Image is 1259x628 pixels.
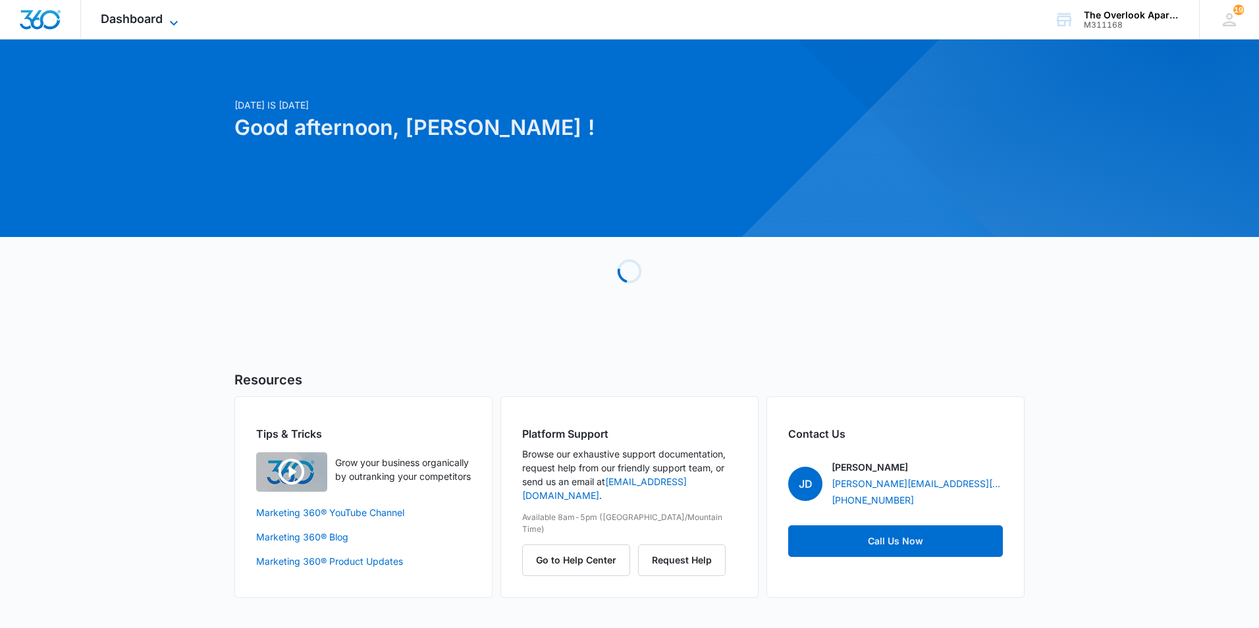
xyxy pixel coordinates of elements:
[234,370,1025,390] h5: Resources
[522,426,737,442] h2: Platform Support
[788,467,822,501] span: JD
[234,98,756,112] p: [DATE] is [DATE]
[522,544,630,576] button: Go to Help Center
[638,554,726,565] a: Request Help
[788,525,1003,557] a: Call Us Now
[522,511,737,535] p: Available 8am-5pm ([GEOGRAPHIC_DATA]/Mountain Time)
[256,554,471,568] a: Marketing 360® Product Updates
[832,460,908,474] p: [PERSON_NAME]
[1233,5,1244,15] span: 19
[788,426,1003,442] h2: Contact Us
[335,456,471,483] p: Grow your business organically by outranking your competitors
[1233,5,1244,15] div: notifications count
[101,12,163,26] span: Dashboard
[832,477,1003,490] a: [PERSON_NAME][EMAIL_ADDRESS][PERSON_NAME][DOMAIN_NAME]
[234,112,756,144] h1: Good afternoon, [PERSON_NAME] !
[256,426,471,442] h2: Tips & Tricks
[256,530,471,544] a: Marketing 360® Blog
[832,493,914,507] a: [PHONE_NUMBER]
[1084,10,1180,20] div: account name
[256,452,327,492] img: Quick Overview Video
[522,447,737,502] p: Browse our exhaustive support documentation, request help from our friendly support team, or send...
[1084,20,1180,30] div: account id
[638,544,726,576] button: Request Help
[522,554,638,565] a: Go to Help Center
[256,506,471,519] a: Marketing 360® YouTube Channel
